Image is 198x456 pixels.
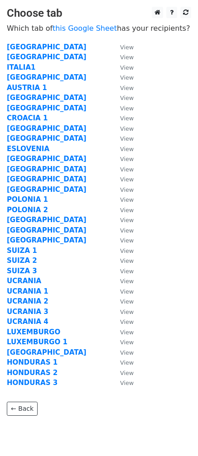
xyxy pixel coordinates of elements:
small: View [120,288,134,295]
a: View [111,206,134,214]
a: HONDURAS 1 [7,358,58,366]
a: this Google Sheet [53,24,117,33]
small: View [120,247,134,254]
a: SUIZA 1 [7,247,37,255]
a: View [111,185,134,194]
a: LUXEMBURGO 1 [7,338,68,346]
a: UCRANIA 2 [7,297,48,305]
small: View [120,186,134,193]
p: Which tab of has your recipients? [7,24,191,33]
a: HONDURAS 2 [7,369,58,377]
a: POLONIA 2 [7,206,48,214]
a: ITALIA1 [7,63,35,71]
a: [GEOGRAPHIC_DATA] [7,43,87,51]
small: View [120,64,134,71]
small: View [120,217,134,223]
small: View [120,309,134,315]
small: View [120,298,134,305]
a: [GEOGRAPHIC_DATA] [7,73,87,81]
a: [GEOGRAPHIC_DATA] [7,236,87,244]
small: View [120,370,134,376]
a: UCRANIA 1 [7,287,48,295]
a: [GEOGRAPHIC_DATA] [7,348,87,356]
small: View [120,95,134,101]
small: View [120,44,134,51]
small: View [120,268,134,275]
small: View [120,125,134,132]
a: [GEOGRAPHIC_DATA] [7,134,87,142]
strong: [GEOGRAPHIC_DATA] [7,185,87,194]
small: View [120,176,134,183]
a: View [111,124,134,133]
a: View [111,165,134,173]
a: View [111,145,134,153]
a: UCRANIA 4 [7,318,48,326]
a: UCRANIA 3 [7,308,48,316]
a: View [111,369,134,377]
small: View [120,380,134,386]
small: View [120,207,134,214]
a: View [111,216,134,224]
a: [GEOGRAPHIC_DATA] [7,94,87,102]
small: View [120,278,134,285]
a: View [111,226,134,234]
a: View [111,348,134,356]
small: View [120,105,134,112]
small: View [120,156,134,162]
a: View [111,114,134,122]
a: SUIZA 3 [7,267,37,275]
a: View [111,328,134,336]
a: View [111,318,134,326]
small: View [120,257,134,264]
a: [GEOGRAPHIC_DATA] [7,216,87,224]
a: View [111,104,134,112]
a: View [111,308,134,316]
a: View [111,73,134,81]
strong: [GEOGRAPHIC_DATA] [7,165,87,173]
small: View [120,237,134,244]
a: [GEOGRAPHIC_DATA] [7,53,87,61]
a: View [111,297,134,305]
a: View [111,236,134,244]
a: [GEOGRAPHIC_DATA] [7,155,87,163]
a: View [111,267,134,275]
a: View [111,134,134,142]
a: HONDURAS 3 [7,379,58,387]
strong: UCRANIA [7,277,41,285]
a: SUIZA 2 [7,256,37,265]
a: [GEOGRAPHIC_DATA] [7,124,87,133]
strong: ESLOVENIA [7,145,49,153]
a: View [111,338,134,346]
small: View [120,146,134,152]
strong: [GEOGRAPHIC_DATA] [7,104,87,112]
a: [GEOGRAPHIC_DATA] [7,226,87,234]
a: View [111,247,134,255]
strong: CROACIA 1 [7,114,48,122]
a: POLONIA 1 [7,195,48,204]
a: [GEOGRAPHIC_DATA] [7,175,87,183]
h3: Choose tab [7,7,191,20]
small: View [120,359,134,366]
a: View [111,379,134,387]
